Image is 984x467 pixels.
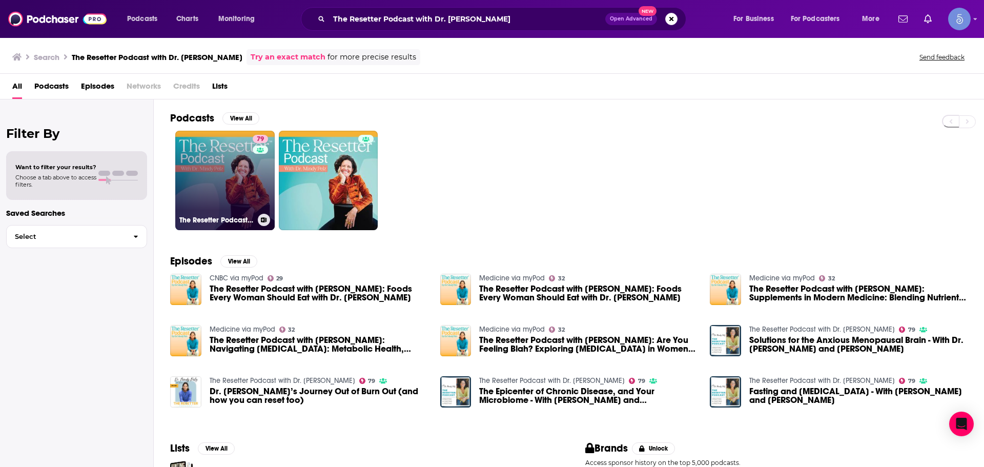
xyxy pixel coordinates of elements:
span: Fasting and [MEDICAL_DATA] - With [PERSON_NAME] and [PERSON_NAME] [749,387,968,404]
a: The Resetter Podcast with Dr. Mindy Pelz: Foods Every Woman Should Eat with Dr. William Li [479,285,698,302]
span: Want to filter your results? [15,164,96,171]
a: The Resetter Podcast with Dr. Mindy [479,376,625,385]
h2: Lists [170,442,190,455]
a: Podcasts [34,78,69,99]
a: Show notifications dropdown [920,10,936,28]
span: 79 [638,379,645,383]
h3: The Resetter Podcast with Dr. [PERSON_NAME] [179,216,254,225]
button: View All [198,442,235,455]
button: Select [6,225,147,248]
a: Dr. Mindy’s Journey Out of Burn Out (and how you can reset too) [210,387,428,404]
a: Medicine via myPod [479,325,545,334]
a: The Resetter Podcast with Dr. Mindy Pelz: Navigating Perimenopause: Metabolic Health, Brain Fog &... [210,336,428,353]
a: 79 [899,378,915,384]
button: open menu [726,11,787,27]
a: Try an exact match [251,51,325,63]
h2: Episodes [170,255,212,268]
a: Medicine via myPod [210,325,275,334]
a: The Epicenter of Chronic Disease, and Your Microbiome - With Dr. Zach Bush and Dr. Mindy Pelz [479,387,698,404]
span: More [862,12,879,26]
a: PodcastsView All [170,112,259,125]
span: The Resetter Podcast with [PERSON_NAME]: Navigating [MEDICAL_DATA]: Metabolic Health, [MEDICAL_DA... [210,336,428,353]
span: New [639,6,657,16]
span: For Business [733,12,774,26]
input: Search podcasts, credits, & more... [329,11,605,27]
a: Fasting and Cancer - With Dr. Nasha Winters and Dr. Mindy Pelz [749,387,968,404]
span: 79 [908,379,915,383]
span: The Resetter Podcast with [PERSON_NAME]: Supplements in Modern Medicine: Blending Nutrients & Tec... [749,285,968,302]
a: 29 [268,275,283,281]
a: Medicine via myPod [749,274,815,282]
a: The Resetter Podcast with Dr. Mindy Pelz: Supplements in Modern Medicine: Blending Nutrients & Te... [710,274,741,305]
button: Show profile menu [948,8,971,30]
a: All [12,78,22,99]
span: Logged in as Spiral5-G1 [948,8,971,30]
span: Credits [173,78,200,99]
button: Send feedback [916,53,968,62]
span: 32 [288,328,295,332]
span: 32 [828,276,835,281]
a: 32 [549,327,565,333]
span: For Podcasters [791,12,840,26]
span: 79 [257,134,264,145]
p: Saved Searches [6,208,147,218]
button: open menu [855,11,892,27]
div: Search podcasts, credits, & more... [311,7,696,31]
div: Open Intercom Messenger [949,412,974,436]
span: Select [7,233,125,240]
span: 79 [368,379,375,383]
span: The Epicenter of Chronic Disease, and Your Microbiome - With [PERSON_NAME] and [PERSON_NAME] [479,387,698,404]
a: CNBC via myPod [210,274,263,282]
a: ListsView All [170,442,235,455]
a: 79 [629,378,645,384]
a: Episodes [81,78,114,99]
img: The Resetter Podcast with Dr. Mindy Pelz: Navigating Perimenopause: Metabolic Health, Brain Fog &... [170,325,201,356]
span: Networks [127,78,161,99]
span: Dr. [PERSON_NAME]’s Journey Out of Burn Out (and how you can reset too) [210,387,428,404]
img: User Profile [948,8,971,30]
a: Medicine via myPod [479,274,545,282]
h2: Brands [585,442,628,455]
a: The Resetter Podcast with Dr. Mindy Pelz: Supplements in Modern Medicine: Blending Nutrients & Te... [749,285,968,302]
a: 79The Resetter Podcast with Dr. [PERSON_NAME] [175,131,275,230]
a: Show notifications dropdown [894,10,912,28]
span: The Resetter Podcast with [PERSON_NAME]: Foods Every Woman Should Eat with Dr. [PERSON_NAME] [210,285,428,302]
a: 79 [359,378,376,384]
a: Podchaser - Follow, Share and Rate Podcasts [8,9,107,29]
img: Solutions for the Anxious Menopausal Brain - With Dr. Carrie Jones and Dr. Mindy Pelz [710,325,741,356]
a: Lists [212,78,228,99]
button: View All [220,255,257,268]
a: The Resetter Podcast with Dr. Mindy Pelz: Are You Feeling Blah? Exploring Testosterone in Women w... [440,325,471,356]
a: Charts [170,11,204,27]
span: Monitoring [218,12,255,26]
a: The Resetter Podcast with Dr. Mindy Pelz: Foods Every Woman Should Eat with Dr. William Li [210,285,428,302]
a: The Resetter Podcast with Dr. Mindy [749,376,895,385]
span: for more precise results [327,51,416,63]
a: The Resetter Podcast with Dr. Mindy Pelz: Are You Feeling Blah? Exploring Testosterone in Women w... [479,336,698,353]
span: Open Advanced [610,16,652,22]
h2: Filter By [6,126,147,141]
img: Fasting and Cancer - With Dr. Nasha Winters and Dr. Mindy Pelz [710,376,741,408]
button: Open AdvancedNew [605,13,657,25]
p: Access sponsor history on the top 5,000 podcasts. [585,459,968,466]
span: 29 [276,276,283,281]
a: 79 [253,135,268,143]
span: Solutions for the Anxious Menopausal Brain - With Dr. [PERSON_NAME] and [PERSON_NAME] [749,336,968,353]
span: 32 [558,276,565,281]
span: 32 [558,328,565,332]
a: The Resetter Podcast with Dr. Mindy Pelz: Foods Every Woman Should Eat with Dr. William Li [170,274,201,305]
span: Podcasts [127,12,157,26]
button: open menu [120,11,171,27]
a: The Resetter Podcast with Dr. Mindy [749,325,895,334]
img: The Epicenter of Chronic Disease, and Your Microbiome - With Dr. Zach Bush and Dr. Mindy Pelz [440,376,471,408]
span: Charts [176,12,198,26]
img: Dr. Mindy’s Journey Out of Burn Out (and how you can reset too) [170,376,201,408]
